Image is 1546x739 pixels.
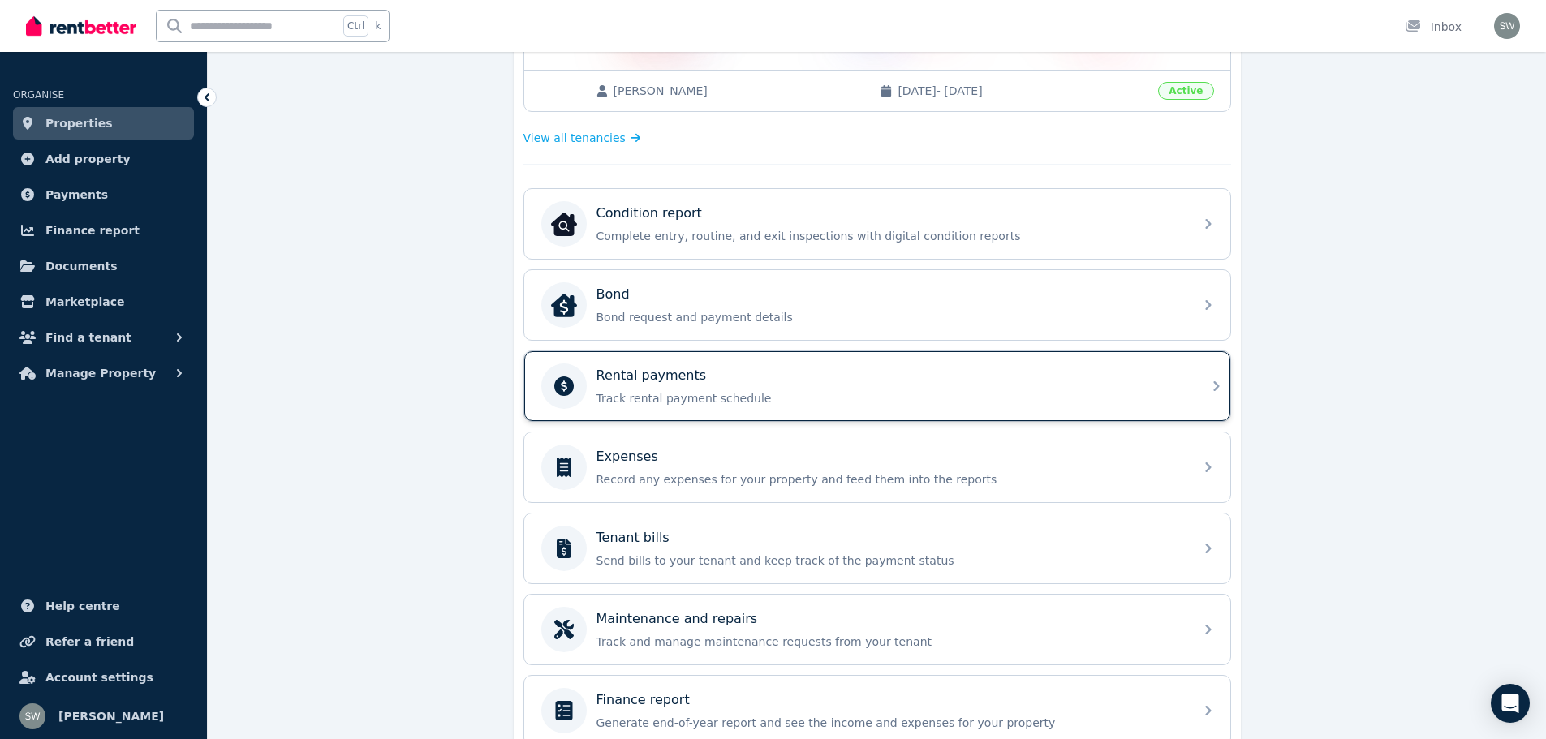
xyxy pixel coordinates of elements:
p: Finance report [596,690,690,710]
span: k [375,19,381,32]
span: Account settings [45,668,153,687]
p: Bond request and payment details [596,309,1184,325]
span: Help centre [45,596,120,616]
a: View all tenancies [523,130,641,146]
span: [PERSON_NAME] [58,707,164,726]
p: Track and manage maintenance requests from your tenant [596,634,1184,650]
img: Stacey Walker [1494,13,1520,39]
span: ORGANISE [13,89,64,101]
button: Manage Property [13,357,194,389]
span: Find a tenant [45,328,131,347]
span: Manage Property [45,363,156,383]
a: Properties [13,107,194,140]
p: Complete entry, routine, and exit inspections with digital condition reports [596,228,1184,244]
p: Tenant bills [596,528,670,548]
div: Open Intercom Messenger [1491,684,1530,723]
button: Find a tenant [13,321,194,354]
a: Add property [13,143,194,175]
img: Bond [551,292,577,318]
img: Stacey Walker [19,703,45,729]
span: Active [1158,82,1213,100]
a: Rental paymentsTrack rental payment schedule [524,351,1230,421]
a: Refer a friend [13,625,194,658]
a: Account settings [13,661,194,694]
a: Marketplace [13,286,194,318]
a: Tenant billsSend bills to your tenant and keep track of the payment status [524,513,1230,583]
span: [PERSON_NAME] [614,83,864,99]
div: Inbox [1405,19,1462,35]
span: Refer a friend [45,632,134,651]
img: RentBetter [26,14,136,38]
span: Marketplace [45,292,124,311]
span: Properties [45,114,113,133]
span: View all tenancies [523,130,626,146]
p: Send bills to your tenant and keep track of the payment status [596,552,1184,569]
a: Finance report [13,214,194,247]
a: Maintenance and repairsTrack and manage maintenance requests from your tenant [524,595,1230,664]
span: Ctrl [343,15,368,37]
a: BondBondBond request and payment details [524,270,1230,340]
span: Finance report [45,221,140,240]
span: Payments [45,185,108,204]
p: Record any expenses for your property and feed them into the reports [596,471,1184,488]
p: Rental payments [596,366,707,385]
p: Track rental payment schedule [596,390,1184,406]
a: ExpensesRecord any expenses for your property and feed them into the reports [524,432,1230,502]
p: Generate end-of-year report and see the income and expenses for your property [596,715,1184,731]
a: Documents [13,250,194,282]
span: Documents [45,256,118,276]
span: Add property [45,149,131,169]
p: Bond [596,285,630,304]
a: Help centre [13,590,194,622]
a: Condition reportCondition reportComplete entry, routine, and exit inspections with digital condit... [524,189,1230,259]
span: [DATE] - [DATE] [898,83,1148,99]
p: Maintenance and repairs [596,609,758,629]
p: Condition report [596,204,702,223]
img: Condition report [551,211,577,237]
p: Expenses [596,447,658,466]
a: Payments [13,178,194,211]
